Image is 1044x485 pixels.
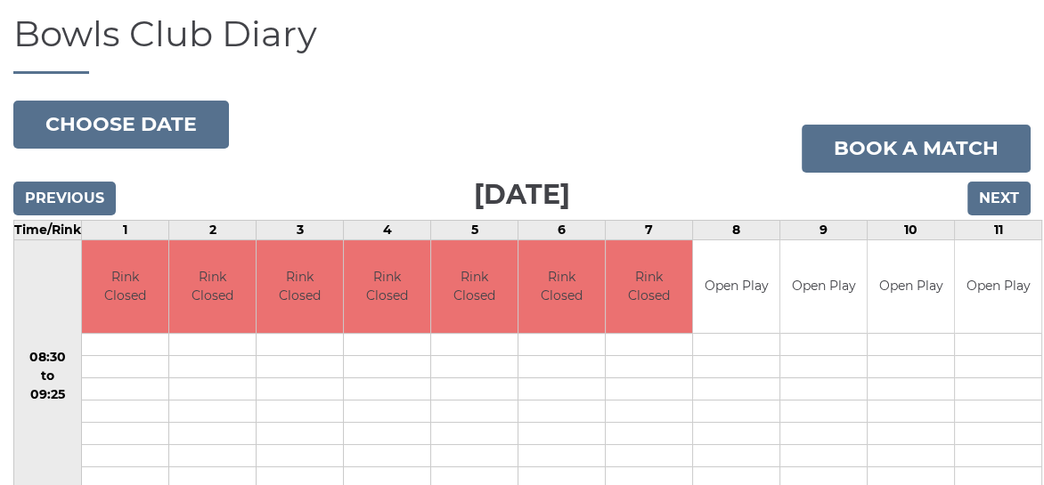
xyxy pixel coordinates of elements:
[344,240,430,334] td: Rink Closed
[431,220,518,239] td: 5
[868,220,955,239] td: 10
[518,240,605,334] td: Rink Closed
[955,220,1042,239] td: 11
[257,240,343,334] td: Rink Closed
[693,220,780,239] td: 8
[802,125,1031,173] a: Book a match
[693,240,779,334] td: Open Play
[967,182,1031,215] input: Next
[344,220,431,239] td: 4
[82,240,168,334] td: Rink Closed
[13,101,229,149] button: Choose date
[14,220,82,239] td: Time/Rink
[13,182,116,215] input: Previous
[780,220,868,239] td: 9
[169,240,256,334] td: Rink Closed
[868,240,954,334] td: Open Play
[606,220,693,239] td: 7
[780,240,867,334] td: Open Play
[257,220,344,239] td: 3
[169,220,257,239] td: 2
[431,240,518,334] td: Rink Closed
[518,220,606,239] td: 6
[13,14,1031,74] h1: Bowls Club Diary
[82,220,169,239] td: 1
[606,240,692,334] td: Rink Closed
[955,240,1041,334] td: Open Play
